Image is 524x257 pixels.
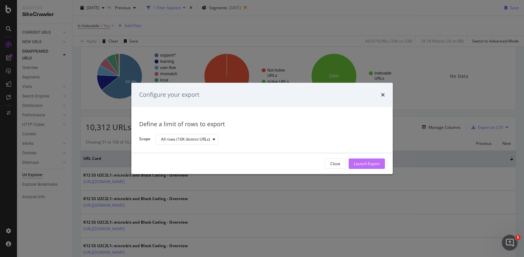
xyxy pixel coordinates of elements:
[161,137,210,141] div: All rows (10K distinct URLs)
[131,83,393,174] div: modal
[139,136,150,144] label: Scope
[502,235,517,250] iframe: Intercom live chat
[139,120,385,128] div: Define a limit of rows to export
[349,159,385,169] button: Launch Export
[139,91,199,99] div: Configure your export
[381,91,385,99] div: times
[354,161,380,166] div: Launch Export
[156,134,218,145] button: All rows (10K distinct URLs)
[330,161,340,166] div: Close
[515,235,520,240] span: 1
[325,159,346,169] button: Close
